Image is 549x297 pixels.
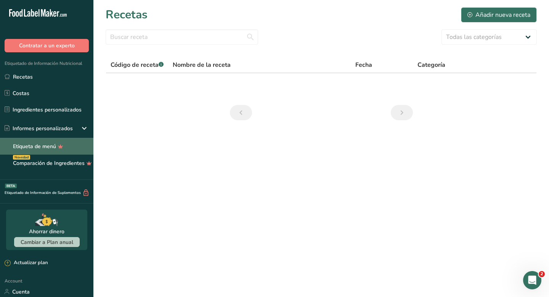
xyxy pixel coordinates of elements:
a: Siguiente página [391,105,413,120]
div: BETA [5,184,17,188]
div: Ahorrar dinero [29,228,64,236]
div: Informes personalizados [5,124,73,132]
a: Página anterior [230,105,252,120]
button: Cambiar a Plan anual [14,237,80,247]
div: Actualizar plan [5,259,48,267]
button: Añadir nueva receta [461,7,537,23]
span: Código de receta [111,61,164,69]
span: Nombre de la receta [173,60,231,69]
span: Categoría [417,60,445,69]
span: Cambiar a Plan anual [21,239,73,246]
span: Fecha [355,60,372,69]
span: 2 [539,271,545,277]
div: Añadir nueva receta [467,10,530,19]
h1: Recetas [106,6,148,23]
button: Contratar a un experto [5,39,89,52]
div: Novedad [13,155,30,160]
input: Buscar receta [106,29,258,45]
iframe: Intercom live chat [523,271,541,289]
